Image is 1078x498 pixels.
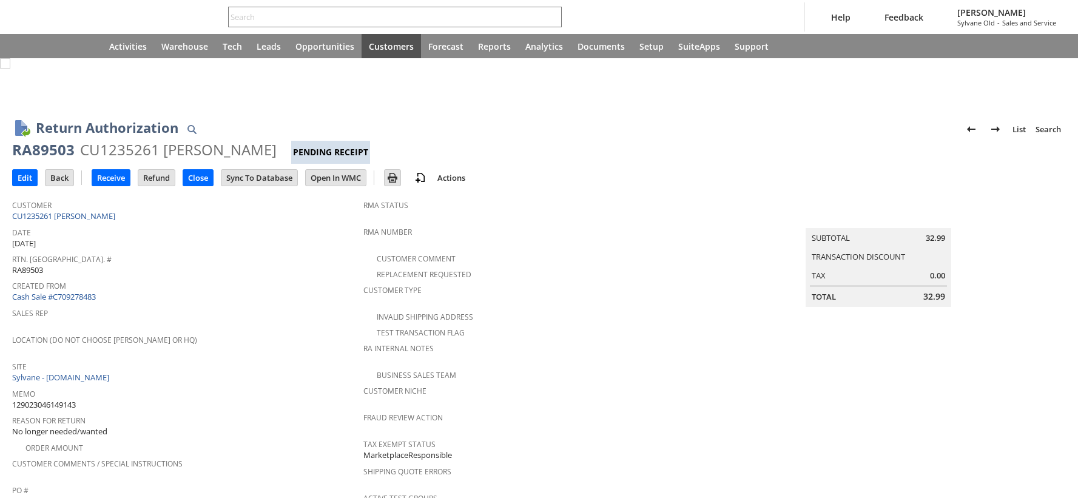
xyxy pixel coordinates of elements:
a: Order Amount [25,443,83,453]
input: Search [229,10,545,24]
div: Shortcuts [44,34,73,58]
svg: Home [80,39,95,53]
a: Invalid Shipping Address [377,312,473,322]
span: Activities [109,41,147,52]
a: Leads [249,34,288,58]
a: Reports [471,34,518,58]
input: Sync To Database [221,170,297,186]
a: Home [73,34,102,58]
span: Leads [257,41,281,52]
a: Subtotal [812,232,850,243]
a: Setup [632,34,671,58]
span: Help [831,12,851,23]
a: CU1235261 [PERSON_NAME] [12,210,118,221]
span: Reports [478,41,511,52]
input: Open In WMC [306,170,366,186]
a: Replacement Requested [377,269,471,280]
span: [PERSON_NAME] [957,7,1056,18]
a: Customer Comment [377,254,456,264]
span: [DATE] [12,238,36,249]
a: Site [12,362,27,372]
a: Analytics [518,34,570,58]
input: Close [183,170,213,186]
span: 32.99 [926,232,945,244]
img: Print [385,170,400,185]
span: Support [735,41,769,52]
a: Sales Rep [12,308,48,318]
svg: Shortcuts [51,39,66,53]
span: Setup [639,41,664,52]
img: add-record.svg [413,170,428,185]
a: Customer Niche [363,386,426,396]
span: Opportunities [295,41,354,52]
caption: Summary [806,209,951,228]
a: Tax Exempt Status [363,439,436,449]
a: Total [812,291,836,302]
svg: Recent Records [22,39,36,53]
a: Documents [570,34,632,58]
a: Fraud Review Action [363,412,443,423]
a: Search [1031,119,1066,139]
div: Confirmation [44,68,1059,84]
span: Warehouse [161,41,208,52]
a: Memo [12,389,35,399]
span: Documents [578,41,625,52]
a: Transaction Discount [812,251,905,262]
a: RA Internal Notes [363,343,434,354]
input: Receive [92,170,130,186]
a: Tax [812,270,826,281]
a: Sylvane - [DOMAIN_NAME] [12,372,112,383]
a: Rtn. [GEOGRAPHIC_DATA]. # [12,254,112,264]
a: Customers [362,34,421,58]
a: Cash Sale #C709278483 [12,291,96,302]
input: Back [45,170,73,186]
div: CU1235261 [PERSON_NAME] [80,140,277,160]
svg: Search [545,10,559,24]
span: Sylvane Old [957,18,995,27]
a: Created From [12,281,66,291]
a: PO # [12,485,29,496]
span: 0.00 [930,270,945,281]
a: Customer [12,200,52,210]
a: Shipping Quote Errors [363,466,451,477]
a: Location (Do Not Choose [PERSON_NAME] or HQ) [12,335,197,345]
span: No longer needed/wanted [12,426,107,437]
a: Forecast [421,34,471,58]
a: Activities [102,34,154,58]
img: Quick Find [184,122,199,136]
a: RMA Status [363,200,408,210]
span: - [997,18,1000,27]
div: RA89503 [12,140,75,160]
input: Edit [13,170,37,186]
a: Reason For Return [12,416,86,426]
span: 32.99 [923,291,945,303]
a: RMA Number [363,227,412,237]
span: Tech [223,41,242,52]
div: Transaction successfully Saved [44,84,1059,96]
a: Warehouse [154,34,215,58]
a: List [1008,119,1031,139]
a: Actions [433,172,470,183]
a: Tech [215,34,249,58]
span: RA89503 [12,264,43,276]
span: MarketplaceResponsible [363,449,452,461]
a: Test Transaction Flag [377,328,465,338]
div: Pending Receipt [291,141,370,164]
input: Refund [138,170,175,186]
a: Date [12,227,31,238]
span: Analytics [525,41,563,52]
span: Feedback [884,12,923,23]
span: Sales and Service [1002,18,1056,27]
span: Forecast [428,41,463,52]
img: Previous [964,122,979,136]
a: Opportunities [288,34,362,58]
a: Customer Comments / Special Instructions [12,459,183,469]
span: Customers [369,41,414,52]
a: Business Sales Team [377,370,456,380]
a: Recent Records [15,34,44,58]
h1: Return Authorization [36,118,178,138]
img: Next [988,122,1003,136]
a: SuiteApps [671,34,727,58]
a: Customer Type [363,285,422,295]
span: 129023046149143 [12,399,76,411]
